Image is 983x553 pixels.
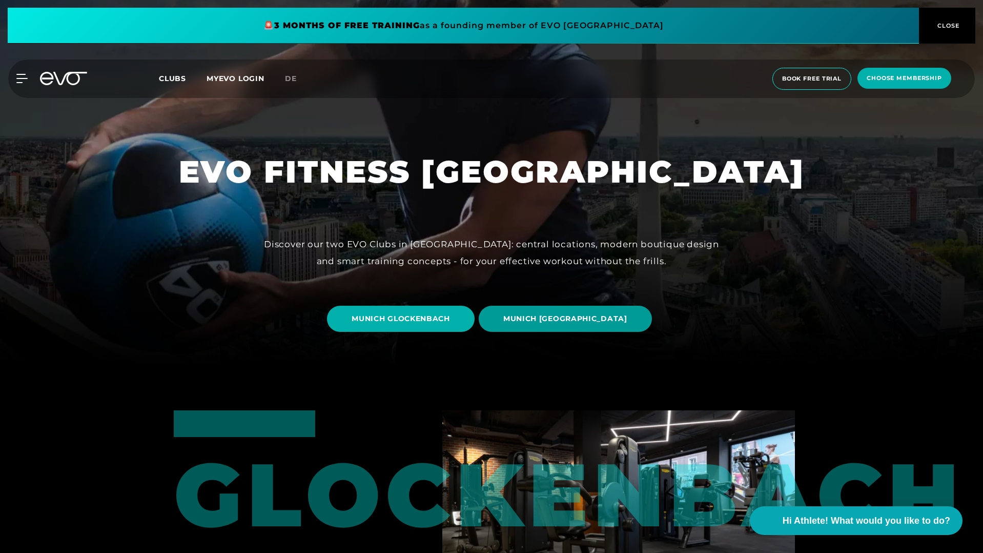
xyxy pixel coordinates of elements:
[327,298,479,340] a: MUNICH GLOCKENBACH
[854,68,954,90] a: choose membership
[352,313,450,324] span: MUNICH GLOCKENBACH
[285,73,309,85] a: de
[159,73,207,83] a: Clubs
[503,313,627,324] span: MUNICH [GEOGRAPHIC_DATA]
[179,152,805,192] h1: EVO FITNESS [GEOGRAPHIC_DATA]
[782,74,842,83] span: book free trial
[750,506,962,535] button: Hi Athlete! What would you like to do?
[935,21,960,30] span: CLOSE
[867,74,942,83] span: choose membership
[285,74,297,83] span: de
[174,410,280,539] div: GLOCKENBACH
[159,74,186,83] span: Clubs
[261,236,722,269] div: Discover our two EVO Clubs in [GEOGRAPHIC_DATA]: central locations, modern boutique design and sm...
[769,68,854,90] a: book free trial
[783,514,950,528] span: Hi Athlete! What would you like to do?
[479,298,656,340] a: MUNICH [GEOGRAPHIC_DATA]
[919,8,975,44] button: CLOSE
[207,74,264,83] a: MYEVO LOGIN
